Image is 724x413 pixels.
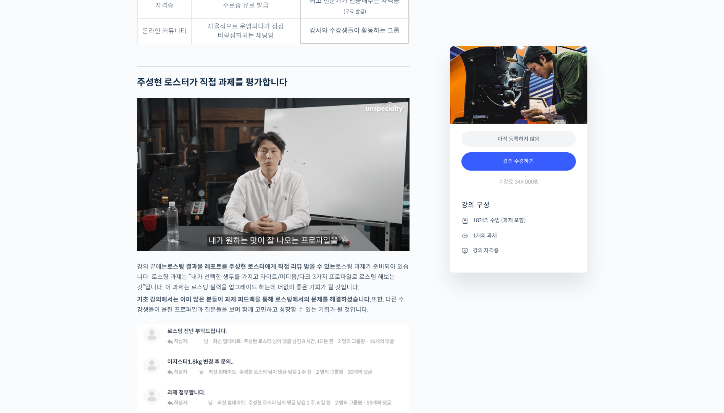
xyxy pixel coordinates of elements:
a: 설정 [98,242,147,261]
li: 1개의 과제 [461,231,576,240]
strong: 주성현 로스터가 직접 과제를 평가합니다 [137,77,287,88]
span: 대화 [70,254,79,260]
td: 자율적으로 운영되다가 점점 비활성화되는 채팅방 [192,19,300,44]
p: 또한, 다른 수강생들이 올린 프로파일과 질문들을 보며 함께 고민하고 성장할 수 있는 기회가 될 것입니다. [137,294,410,315]
p: 강의 끝에는 로스팅 과제가 준비되어 있습니다. 로스팅 과제는 “내가 선택한 생두를 가지고 라이트/미디움/다크 3가지 프로파일로 로스팅 해보는 것”입니다. 이 과제는 로스팅 실... [137,261,410,292]
a: 강의 수강하기 [461,152,576,171]
span: 설정 [118,253,127,260]
li: 18개의 수업 (과제 포함) [461,216,576,225]
a: 홈 [2,242,50,261]
strong: 로스팅 결과물 레포트를 주성현 로스터에게 직접 리뷰 받을 수 있는 [167,263,335,271]
sub: (무료 발급) [343,9,366,15]
h4: 강의 구성 [461,200,576,216]
td: 온라인 커뮤니티 [137,19,192,44]
li: 강의 자격증 [461,246,576,255]
div: 아직 등록하지 않음 [461,131,576,147]
strong: 기초 강의에서는 이미 많은 분들이 과제 피드백을 통해 로스팅에서의 문제를 해결하셨습니다. [137,295,371,303]
td: 강사와 수강생들이 활동하는 그룹 [300,19,409,44]
a: 대화 [50,242,98,261]
span: 수강료 349,000원 [498,178,539,186]
span: 홈 [24,253,29,260]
